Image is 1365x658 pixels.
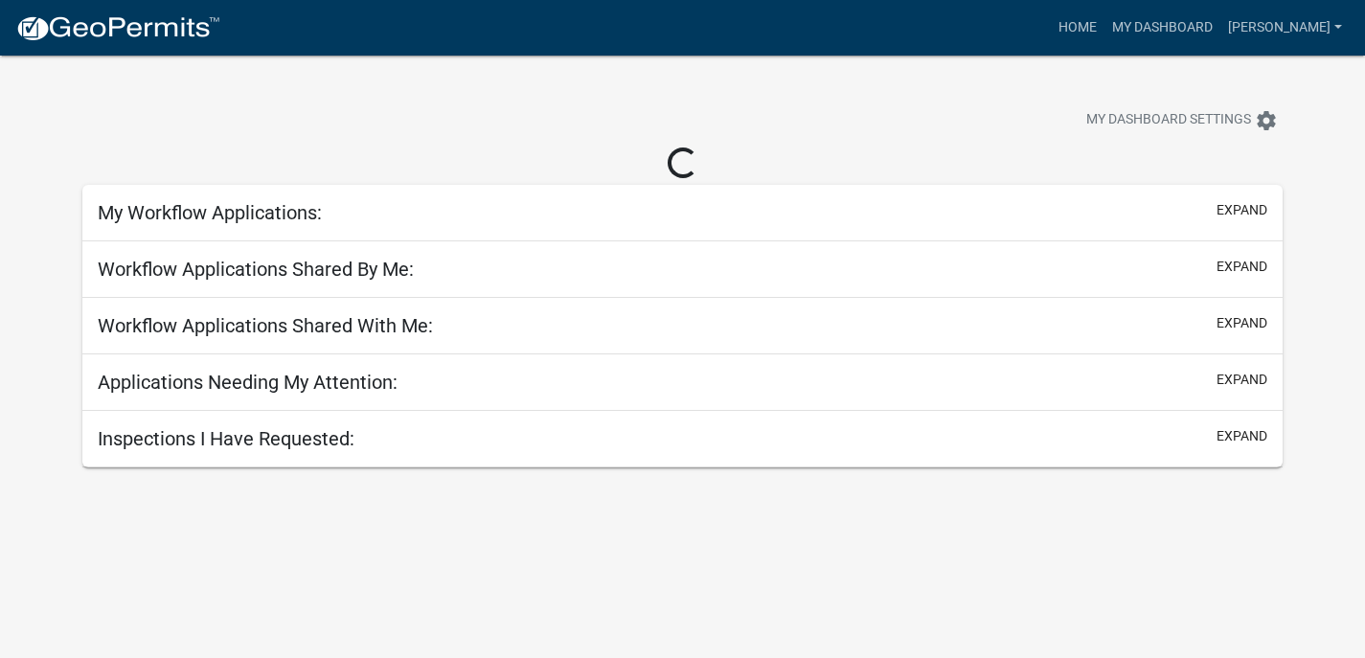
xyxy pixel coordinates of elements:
i: settings [1255,109,1278,132]
button: expand [1217,426,1267,446]
h5: Inspections I Have Requested: [98,427,354,450]
button: My Dashboard Settingssettings [1071,102,1293,139]
button: expand [1217,200,1267,220]
a: My Dashboard [1104,10,1220,46]
a: [PERSON_NAME] [1220,10,1350,46]
button: expand [1217,257,1267,277]
h5: Workflow Applications Shared By Me: [98,258,414,281]
a: Home [1051,10,1104,46]
h5: My Workflow Applications: [98,201,322,224]
button: expand [1217,370,1267,390]
button: expand [1217,313,1267,333]
h5: Workflow Applications Shared With Me: [98,314,433,337]
h5: Applications Needing My Attention: [98,371,398,394]
span: My Dashboard Settings [1086,109,1251,132]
